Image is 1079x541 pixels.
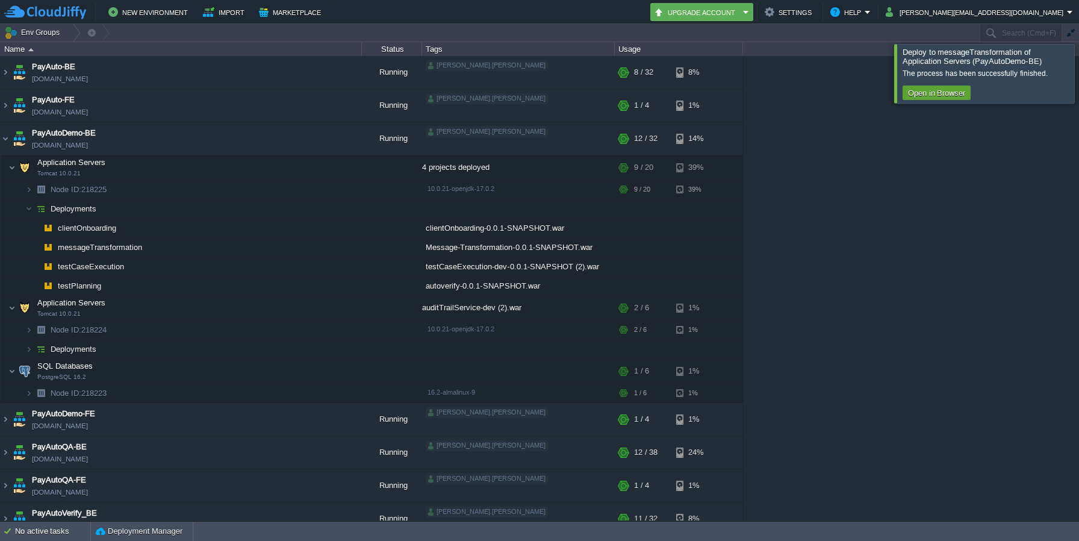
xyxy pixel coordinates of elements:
img: AMDAwAAAACH5BAEAAAAALAAAAAABAAEAAAICRAEAOw== [1,469,10,502]
a: [DOMAIN_NAME] [32,106,88,118]
img: AMDAwAAAACH5BAEAAAAALAAAAAABAAEAAAICRAEAOw== [11,436,28,469]
span: 10.0.21-openjdk-17.0.2 [428,185,494,192]
div: autoverify-0.0.1-SNAPSHOT.war [422,277,615,295]
div: Tags [423,42,614,56]
a: Node ID:218225 [49,184,108,195]
a: [DOMAIN_NAME] [32,453,88,465]
div: 39% [676,180,715,199]
div: Message-Transformation-0.0.1-SNAPSHOT.war [422,238,615,257]
img: AMDAwAAAACH5BAEAAAAALAAAAAABAAEAAAICRAEAOw== [1,436,10,469]
img: AMDAwAAAACH5BAEAAAAALAAAAAABAAEAAAICRAEAOw== [25,321,33,339]
img: AMDAwAAAACH5BAEAAAAALAAAAAABAAEAAAICRAEAOw== [11,122,28,155]
button: [PERSON_NAME][EMAIL_ADDRESS][DOMAIN_NAME] [886,5,1067,19]
div: [PERSON_NAME].[PERSON_NAME] [426,507,548,518]
div: 1 / 6 [634,384,647,402]
div: testCaseExecution-dev-0.0.1-SNAPSHOT (2).war [422,257,615,276]
img: CloudJiffy [4,5,86,20]
span: Node ID: [51,325,81,334]
span: PayAutoDemo-FE [32,408,95,420]
img: AMDAwAAAACH5BAEAAAAALAAAAAABAAEAAAICRAEAOw== [33,384,49,402]
div: 2 / 6 [634,296,649,320]
div: 1 / 4 [634,89,649,122]
span: PayAutoDemo-BE [32,127,96,139]
div: 24% [676,436,715,469]
button: Deployment Manager [96,525,182,537]
img: AMDAwAAAACH5BAEAAAAALAAAAAABAAEAAAICRAEAOw== [25,384,33,402]
img: AMDAwAAAACH5BAEAAAAALAAAAAABAAEAAAICRAEAOw== [11,89,28,122]
span: 218224 [49,325,108,335]
span: 10.0.21-openjdk-17.0.2 [428,325,494,333]
a: [DOMAIN_NAME] [32,73,88,85]
span: SQL Databases [36,361,95,371]
div: 8% [676,56,715,89]
a: messageTransformation [57,242,144,252]
div: 1% [676,359,715,383]
a: PayAuto-FE [32,94,75,106]
div: 9 / 20 [634,155,653,180]
button: Open in Browser [904,87,969,98]
span: Node ID: [51,389,81,398]
div: No active tasks [15,522,90,541]
img: AMDAwAAAACH5BAEAAAAALAAAAAABAAEAAAICRAEAOw== [8,359,16,383]
img: AMDAwAAAACH5BAEAAAAALAAAAAABAAEAAAICRAEAOw== [1,122,10,155]
img: AMDAwAAAACH5BAEAAAAALAAAAAABAAEAAAICRAEAOw== [11,56,28,89]
img: AMDAwAAAACH5BAEAAAAALAAAAAABAAEAAAICRAEAOw== [1,89,10,122]
img: AMDAwAAAACH5BAEAAAAALAAAAAABAAEAAAICRAEAOw== [1,502,10,535]
img: AMDAwAAAACH5BAEAAAAALAAAAAABAAEAAAICRAEAOw== [40,238,57,257]
a: PayAutoQA-FE [32,474,86,486]
span: [DOMAIN_NAME] [32,519,88,531]
div: 9 / 20 [634,180,650,199]
img: AMDAwAAAACH5BAEAAAAALAAAAAABAAEAAAICRAEAOw== [25,199,33,218]
div: 1% [676,403,715,436]
div: 2 / 6 [634,321,647,339]
a: Node ID:218224 [49,325,108,335]
span: PayAuto-BE [32,61,75,73]
button: Settings [765,5,815,19]
div: Running [362,56,422,89]
a: Deployments [49,204,98,214]
div: Running [362,469,422,502]
a: testPlanning [57,281,103,291]
div: 1 / 4 [634,469,649,502]
span: PostgreSQL 16.2 [37,374,86,381]
img: AMDAwAAAACH5BAEAAAAALAAAAAABAAEAAAICRAEAOw== [1,403,10,436]
a: [DOMAIN_NAME] [32,420,88,432]
img: AMDAwAAAACH5BAEAAAAALAAAAAABAAEAAAICRAEAOw== [25,340,33,358]
img: AMDAwAAAACH5BAEAAAAALAAAAAABAAEAAAICRAEAOw== [16,359,33,383]
img: AMDAwAAAACH5BAEAAAAALAAAAAABAAEAAAICRAEAOw== [33,277,40,295]
div: [PERSON_NAME].[PERSON_NAME] [426,127,548,137]
img: AMDAwAAAACH5BAEAAAAALAAAAAABAAEAAAICRAEAOw== [33,219,40,237]
a: SQL DatabasesPostgreSQL 16.2 [36,361,95,371]
div: Name [1,42,361,56]
div: Running [362,403,422,436]
div: [PERSON_NAME].[PERSON_NAME] [426,407,548,418]
img: AMDAwAAAACH5BAEAAAAALAAAAAABAAEAAAICRAEAOw== [33,340,49,358]
img: AMDAwAAAACH5BAEAAAAALAAAAAABAAEAAAICRAEAOw== [25,180,33,199]
span: Tomcat 10.0.21 [37,310,81,317]
img: AMDAwAAAACH5BAEAAAAALAAAAAABAAEAAAICRAEAOw== [28,48,34,51]
div: 1% [676,296,715,320]
span: Application Servers [36,298,107,308]
a: [DOMAIN_NAME] [32,486,88,498]
button: Upgrade Account [654,5,739,19]
img: AMDAwAAAACH5BAEAAAAALAAAAAABAAEAAAICRAEAOw== [8,296,16,320]
a: PayAutoQA-BE [32,441,87,453]
div: 1% [676,321,715,339]
div: Running [362,502,422,535]
div: 39% [676,155,715,180]
button: New Environment [108,5,191,19]
div: [PERSON_NAME].[PERSON_NAME] [426,60,548,71]
div: clientOnboarding-0.0.1-SNAPSHOT.war [422,219,615,237]
div: 14% [676,122,715,155]
span: Deploy to messageTransformation of Application Servers (PayAutoDemo-BE) [903,48,1042,66]
a: Deployments [49,344,98,354]
div: 11 / 32 [634,502,658,535]
a: Application ServersTomcat 10.0.21 [36,298,107,307]
div: The process has been successfully finished. [903,69,1071,78]
div: Status [362,42,421,56]
span: 16.2-almalinux-9 [428,389,475,396]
